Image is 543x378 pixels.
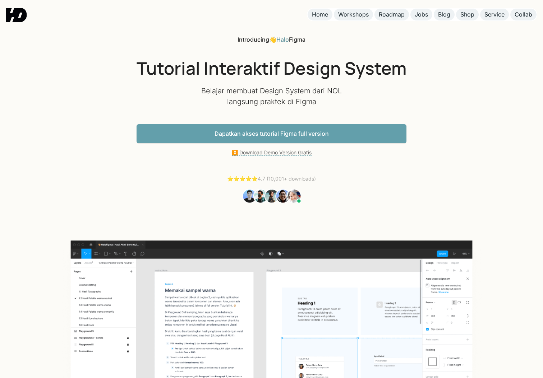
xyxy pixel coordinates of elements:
[289,36,305,43] span: Figma
[276,36,289,43] a: Halo
[338,11,369,18] div: Workshops
[232,149,312,156] a: ⏬ Download Demo Version Gratis
[334,9,373,20] a: Workshops
[484,11,505,18] div: Service
[515,11,532,18] div: Collab
[137,58,406,79] h1: Tutorial Interaktif Design System
[410,9,432,20] a: Jobs
[137,124,406,143] a: Dapatkan akses tutorial Figma full version
[238,36,269,43] span: Introducing
[510,9,537,20] a: Collab
[227,176,258,182] a: ⭐️⭐️⭐️⭐️⭐️
[308,9,332,20] a: Home
[415,11,428,18] div: Jobs
[238,36,305,43] div: 👋
[438,11,450,18] div: Blog
[379,11,405,18] div: Roadmap
[480,9,509,20] a: Service
[434,9,455,20] a: Blog
[242,188,301,204] img: Students Tutorial Belajar UI Design dari NOL Figma HaloFigma
[456,9,479,20] a: Shop
[374,9,409,20] a: Roadmap
[227,175,316,183] div: 4.7 (10,001+ downloads)
[460,11,474,18] div: Shop
[312,11,328,18] div: Home
[200,85,344,107] p: Belajar membuat Design System dari NOL langsung praktek di Figma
